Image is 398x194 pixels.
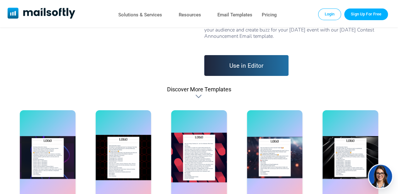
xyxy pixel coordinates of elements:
div: Discover More Templates [167,86,231,93]
div: Discover More Templates [195,93,203,100]
a: Trial [344,9,388,20]
a: Email Templates [217,10,252,20]
a: Solutions & Services [118,10,162,20]
a: Pricing [262,10,277,20]
a: Mailsoftly [8,8,75,20]
a: Use in Editor [204,55,289,76]
a: Resources [179,10,201,20]
a: Login [318,9,341,20]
